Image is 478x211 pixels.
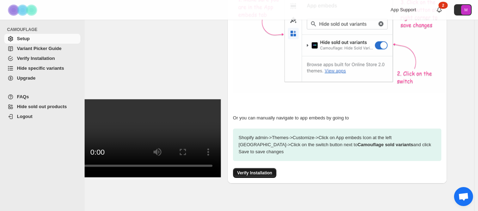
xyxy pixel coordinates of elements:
[233,114,441,122] p: Or you can manually navigate to app embeds by going to
[17,46,61,51] span: Variant Picker Guide
[4,44,80,54] a: Variant Picker Guide
[4,34,80,44] a: Setup
[17,56,55,61] span: Verify Installation
[4,92,80,102] a: FAQs
[233,168,276,178] button: Verify Installation
[233,170,276,175] a: Verify Installation
[4,73,80,83] a: Upgrade
[439,2,448,9] div: 2
[4,63,80,73] a: Hide specific variants
[17,75,36,81] span: Upgrade
[4,112,80,122] a: Logout
[237,170,272,176] span: Verify Installation
[17,114,32,119] span: Logout
[17,104,67,109] span: Hide sold out products
[464,8,467,12] text: M
[17,94,29,99] span: FAQs
[17,66,64,71] span: Hide specific variants
[4,102,80,112] a: Hide sold out products
[6,0,41,20] img: Camouflage
[454,4,472,15] button: Avatar with initials M
[391,7,416,12] span: App Support
[454,187,473,206] div: Open chat
[357,142,413,147] strong: Camouflage sold variants
[7,27,81,32] span: CAMOUFLAGE
[436,6,443,13] a: 2
[4,54,80,63] a: Verify Installation
[17,36,30,41] span: Setup
[233,129,441,161] p: Shopify admin -> Themes -> Customize -> Click on App embeds Icon at the left [GEOGRAPHIC_DATA] ->...
[461,5,471,15] span: Avatar with initials M
[65,99,221,177] video: Enable Camouflage in theme app embeds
